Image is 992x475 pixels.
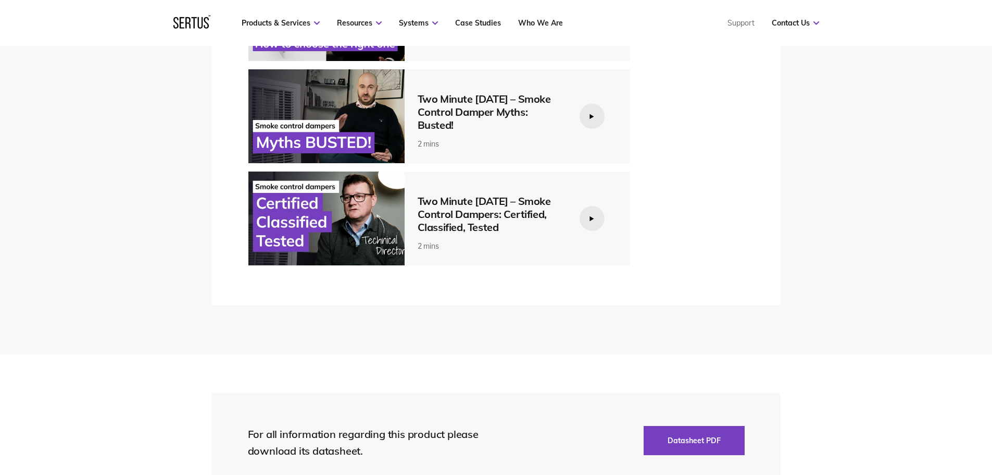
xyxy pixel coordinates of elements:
a: Support [727,18,755,28]
a: Contact Us [772,18,819,28]
a: Products & Services [242,18,320,28]
div: Two Minute [DATE] – Smoke Control Dampers: Certified, Classified, Tested [418,194,563,234]
div: For all information regarding this product please download its datasheet. [248,426,498,459]
div: Two Minute [DATE] – Smoke Control Damper Myths: Busted! [418,92,563,131]
a: Systems [399,18,438,28]
a: Case Studies [455,18,501,28]
a: Who We Are [518,18,563,28]
a: Resources [337,18,382,28]
button: Datasheet PDF [644,426,745,455]
div: 2 mins [418,241,563,251]
div: 2 mins [418,139,563,149]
